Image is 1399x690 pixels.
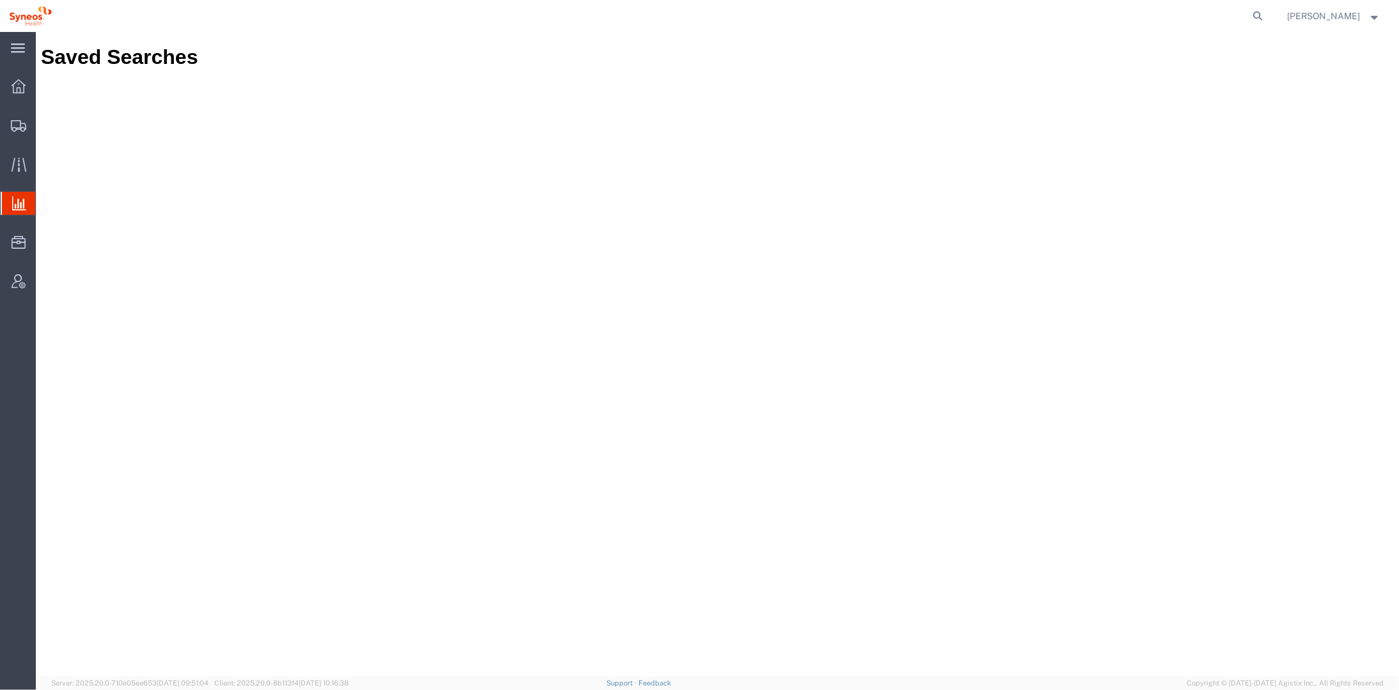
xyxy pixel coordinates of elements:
[1287,8,1382,24] button: [PERSON_NAME]
[51,679,209,687] span: Server: 2025.20.0-710e05ee653
[157,679,209,687] span: [DATE] 09:51:04
[9,6,52,26] img: logo
[606,679,638,687] a: Support
[299,679,349,687] span: [DATE] 10:16:38
[214,679,349,687] span: Client: 2025.20.0-8b113f4
[1288,9,1361,23] span: Melissa Gallo
[36,32,1399,677] iframe: FS Legacy Container
[638,679,671,687] a: Feedback
[1187,678,1384,689] span: Copyright © [DATE]-[DATE] Agistix Inc., All Rights Reserved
